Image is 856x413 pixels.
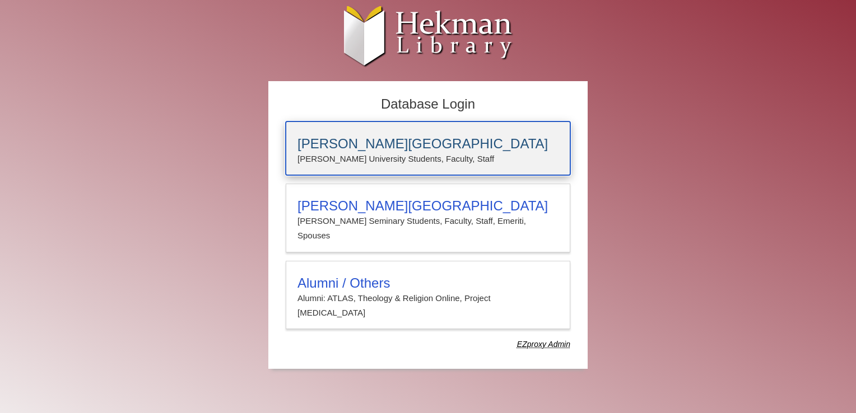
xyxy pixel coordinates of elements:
[297,136,559,152] h3: [PERSON_NAME][GEOGRAPHIC_DATA]
[517,340,570,349] dfn: Use Alumni login
[297,275,559,291] h3: Alumni / Others
[297,275,559,321] summary: Alumni / OthersAlumni: ATLAS, Theology & Religion Online, Project [MEDICAL_DATA]
[297,152,559,166] p: [PERSON_NAME] University Students, Faculty, Staff
[297,198,559,214] h3: [PERSON_NAME][GEOGRAPHIC_DATA]
[286,121,570,175] a: [PERSON_NAME][GEOGRAPHIC_DATA][PERSON_NAME] University Students, Faculty, Staff
[297,291,559,321] p: Alumni: ATLAS, Theology & Religion Online, Project [MEDICAL_DATA]
[280,93,576,116] h2: Database Login
[286,184,570,252] a: [PERSON_NAME][GEOGRAPHIC_DATA][PERSON_NAME] Seminary Students, Faculty, Staff, Emeriti, Spouses
[297,214,559,243] p: [PERSON_NAME] Seminary Students, Faculty, Staff, Emeriti, Spouses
